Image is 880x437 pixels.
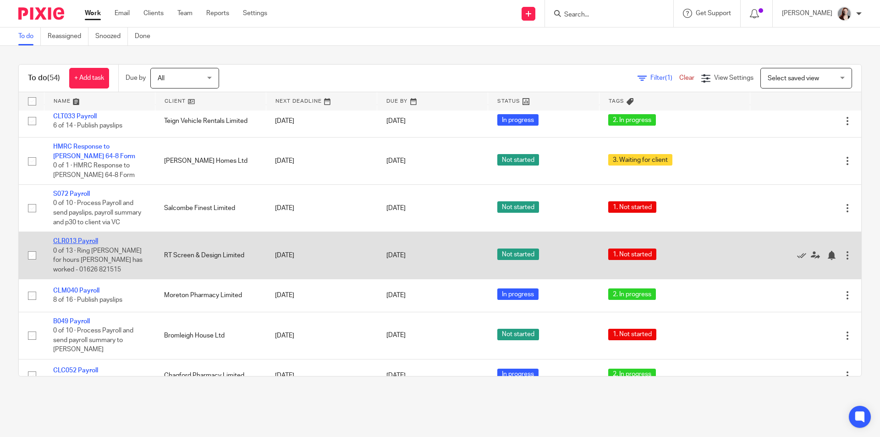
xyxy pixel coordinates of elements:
[497,329,539,340] span: Not started
[497,201,539,213] span: Not started
[155,138,266,185] td: [PERSON_NAME] Homes Ltd
[143,9,164,18] a: Clients
[608,201,656,213] span: 1. Not started
[53,200,141,226] span: 0 of 10 · Process Payroll and send payslips, payroll summary and p30 to client via VC
[768,75,819,82] span: Select saved view
[155,185,266,232] td: Salcombe Finest Limited
[608,288,656,300] span: 2. In progress
[28,73,60,83] h1: To do
[155,279,266,312] td: Moreton Pharmacy Limited
[609,99,624,104] span: Tags
[18,7,64,20] img: Pixie
[386,292,406,299] span: [DATE]
[608,114,656,126] span: 2. In progress
[679,75,694,81] a: Clear
[497,369,539,380] span: In progress
[53,248,143,273] span: 0 of 13 · Ring [PERSON_NAME] for hours [PERSON_NAME] has worked - 01626 821515
[155,232,266,279] td: RT Screen & Design Limited
[53,144,135,159] a: HMRC Response to [PERSON_NAME] 64-8 Form
[608,154,672,166] span: 3. Waiting for client
[53,113,97,120] a: CLT033 Payroll
[48,28,88,45] a: Reassigned
[386,252,406,259] span: [DATE]
[69,68,109,89] a: + Add task
[53,191,90,197] a: S072 Payroll
[53,162,135,178] span: 0 of 1 · HMRC Response to [PERSON_NAME] 64-8 Form
[53,367,98,374] a: CLC052 Payroll
[696,10,731,17] span: Get Support
[53,327,133,353] span: 0 of 10 · Process Payroll and send payroll summary to [PERSON_NAME]
[53,318,90,325] a: B049 Payroll
[563,11,646,19] input: Search
[266,359,377,392] td: [DATE]
[53,297,122,304] span: 8 of 16 · Publish payslips
[155,359,266,392] td: Chagford Pharmacy Limited
[608,249,656,260] span: 1. Not started
[782,9,832,18] p: [PERSON_NAME]
[243,9,267,18] a: Settings
[18,28,41,45] a: To do
[650,75,679,81] span: Filter
[714,75,753,81] span: View Settings
[497,114,539,126] span: In progress
[386,372,406,379] span: [DATE]
[608,329,656,340] span: 1. Not started
[85,9,101,18] a: Work
[266,138,377,185] td: [DATE]
[386,158,406,164] span: [DATE]
[266,105,377,137] td: [DATE]
[155,105,266,137] td: Teign Vehicle Rentals Limited
[665,75,672,81] span: (1)
[837,6,852,21] img: High%20Res%20Andrew%20Price%20Accountants%20_Poppy%20Jakes%20Photography-3%20-%20Copy.jpg
[53,288,99,294] a: CLM040 Payroll
[206,9,229,18] a: Reports
[386,118,406,124] span: [DATE]
[497,249,539,260] span: Not started
[135,28,157,45] a: Done
[266,185,377,232] td: [DATE]
[497,154,539,166] span: Not started
[53,122,122,129] span: 6 of 14 · Publish payslips
[386,205,406,211] span: [DATE]
[266,279,377,312] td: [DATE]
[53,238,98,244] a: CLR013 Payroll
[386,332,406,339] span: [DATE]
[47,74,60,82] span: (54)
[266,312,377,359] td: [DATE]
[155,312,266,359] td: Bromleigh House Ltd
[266,232,377,279] td: [DATE]
[177,9,192,18] a: Team
[797,251,811,260] a: Mark as done
[95,28,128,45] a: Snoozed
[126,73,146,83] p: Due by
[115,9,130,18] a: Email
[497,288,539,300] span: In progress
[608,369,656,380] span: 2. In progress
[158,75,165,82] span: All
